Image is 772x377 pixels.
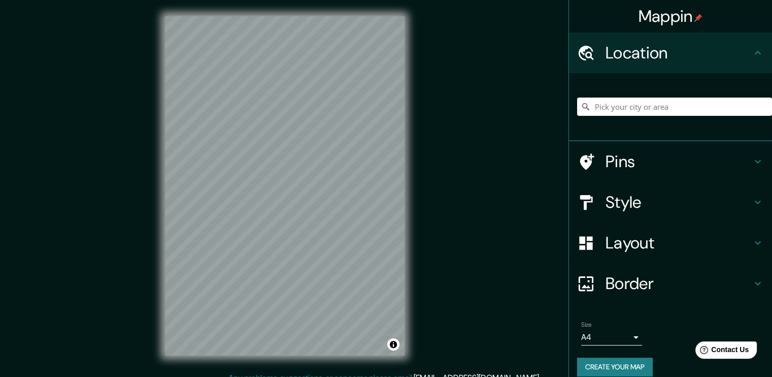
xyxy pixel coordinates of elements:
h4: Location [606,43,752,63]
div: Pins [569,141,772,182]
div: Location [569,33,772,73]
label: Size [581,321,592,329]
h4: Layout [606,233,752,253]
h4: Mappin [639,6,703,26]
iframe: Help widget launcher [682,337,761,366]
canvas: Map [165,16,405,356]
div: Style [569,182,772,223]
h4: Pins [606,151,752,172]
input: Pick your city or area [577,98,772,116]
div: Border [569,263,772,304]
button: Create your map [577,358,653,376]
div: A4 [581,329,642,345]
img: pin-icon.png [694,14,702,22]
button: Toggle attribution [387,338,399,351]
div: Layout [569,223,772,263]
h4: Style [606,192,752,212]
h4: Border [606,273,752,294]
